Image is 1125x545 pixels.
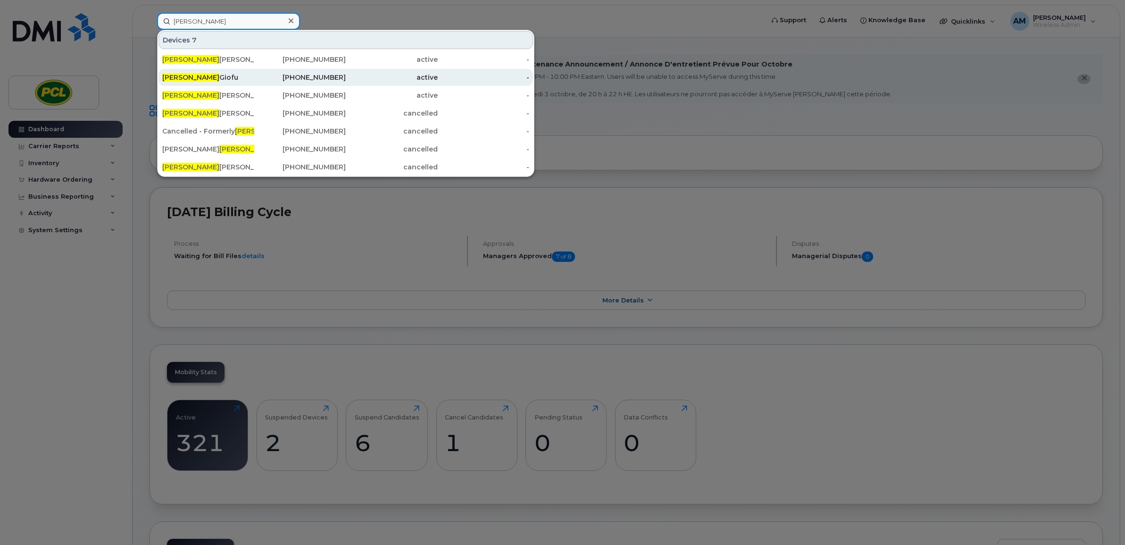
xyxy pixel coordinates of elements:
[219,145,276,153] span: [PERSON_NAME]
[346,109,438,118] div: cancelled
[254,55,346,64] div: [PHONE_NUMBER]
[158,31,533,49] div: Devices
[162,163,219,171] span: [PERSON_NAME]
[438,55,530,64] div: -
[254,144,346,154] div: [PHONE_NUMBER]
[158,141,533,158] a: [PERSON_NAME][PERSON_NAME][PHONE_NUMBER]cancelled-
[162,55,219,64] span: [PERSON_NAME]
[162,55,254,64] div: [PERSON_NAME]
[235,127,292,135] span: [PERSON_NAME]
[158,51,533,68] a: [PERSON_NAME][PERSON_NAME][PHONE_NUMBER]active-
[438,126,530,136] div: -
[158,69,533,86] a: [PERSON_NAME]Giofu[PHONE_NUMBER]active-
[346,55,438,64] div: active
[346,91,438,100] div: active
[254,162,346,172] div: [PHONE_NUMBER]
[162,109,219,117] span: [PERSON_NAME]
[254,126,346,136] div: [PHONE_NUMBER]
[254,109,346,118] div: [PHONE_NUMBER]
[438,162,530,172] div: -
[438,109,530,118] div: -
[162,91,219,100] span: [PERSON_NAME]
[346,162,438,172] div: cancelled
[162,73,254,82] div: Giofu
[438,73,530,82] div: -
[158,123,533,140] a: Cancelled - Formerly[PERSON_NAME][PERSON_NAME][PHONE_NUMBER]cancelled-
[192,35,197,45] span: 7
[162,126,254,136] div: Cancelled - Formerly [PERSON_NAME]
[162,73,219,82] span: [PERSON_NAME]
[158,87,533,104] a: [PERSON_NAME][PERSON_NAME][PHONE_NUMBER]active-
[162,162,254,172] div: [PERSON_NAME]/4038281465
[158,159,533,176] a: [PERSON_NAME][PERSON_NAME]/4038281465[PHONE_NUMBER]cancelled-
[162,109,254,118] div: [PERSON_NAME]
[254,73,346,82] div: [PHONE_NUMBER]
[254,91,346,100] div: [PHONE_NUMBER]
[346,144,438,154] div: cancelled
[162,91,254,100] div: [PERSON_NAME]
[346,73,438,82] div: active
[162,144,254,154] div: [PERSON_NAME]
[158,105,533,122] a: [PERSON_NAME][PERSON_NAME][PHONE_NUMBER]cancelled-
[438,144,530,154] div: -
[438,91,530,100] div: -
[346,126,438,136] div: cancelled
